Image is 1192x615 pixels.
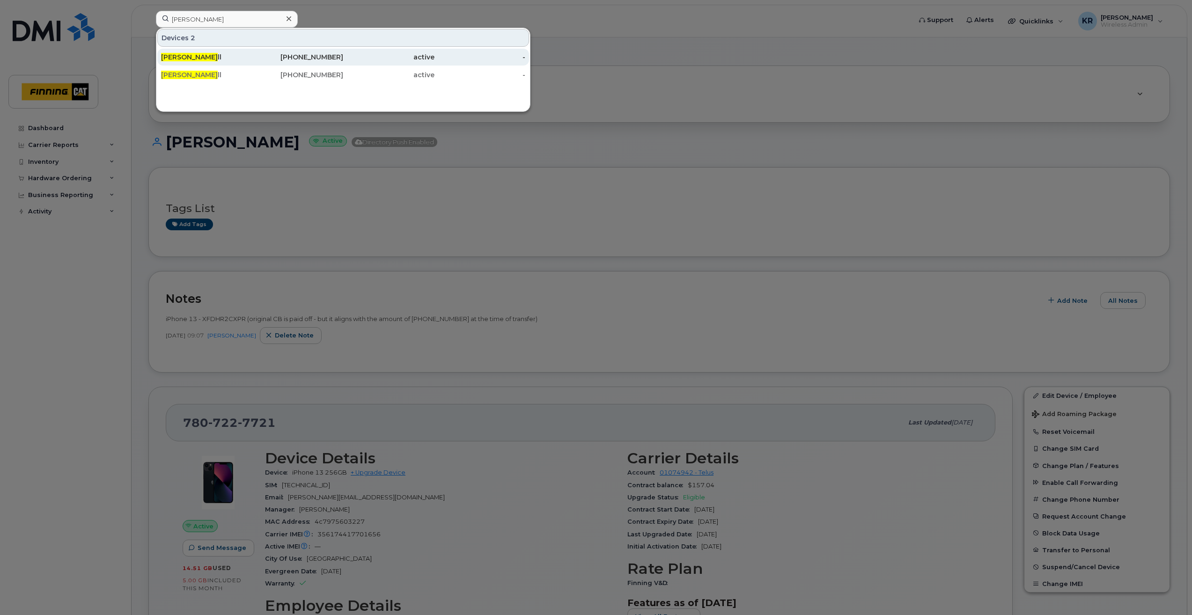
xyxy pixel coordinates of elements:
div: active [343,52,434,62]
div: - [434,52,526,62]
span: 2 [191,33,195,43]
div: [PHONE_NUMBER] [252,70,344,80]
a: [PERSON_NAME]ll[PHONE_NUMBER]active- [157,66,529,83]
div: active [343,70,434,80]
div: Devices [157,29,529,47]
div: [PHONE_NUMBER] [252,52,344,62]
div: ll [161,52,252,62]
span: [PERSON_NAME] [161,71,218,79]
iframe: Messenger Launcher [1151,574,1185,608]
a: [PERSON_NAME]ll[PHONE_NUMBER]active- [157,49,529,66]
div: - [434,70,526,80]
div: ll [161,70,252,80]
span: [PERSON_NAME] [161,53,218,61]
